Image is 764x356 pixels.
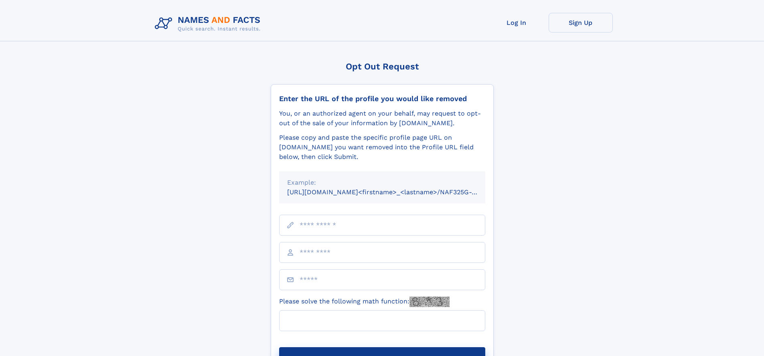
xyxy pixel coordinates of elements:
[279,133,485,162] div: Please copy and paste the specific profile page URL on [DOMAIN_NAME] you want removed into the Pr...
[287,178,477,187] div: Example:
[484,13,549,33] a: Log In
[279,94,485,103] div: Enter the URL of the profile you would like removed
[279,109,485,128] div: You, or an authorized agent on your behalf, may request to opt-out of the sale of your informatio...
[279,297,450,307] label: Please solve the following math function:
[549,13,613,33] a: Sign Up
[271,61,494,71] div: Opt Out Request
[287,188,501,196] small: [URL][DOMAIN_NAME]<firstname>_<lastname>/NAF325G-xxxxxxxx
[152,13,267,35] img: Logo Names and Facts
